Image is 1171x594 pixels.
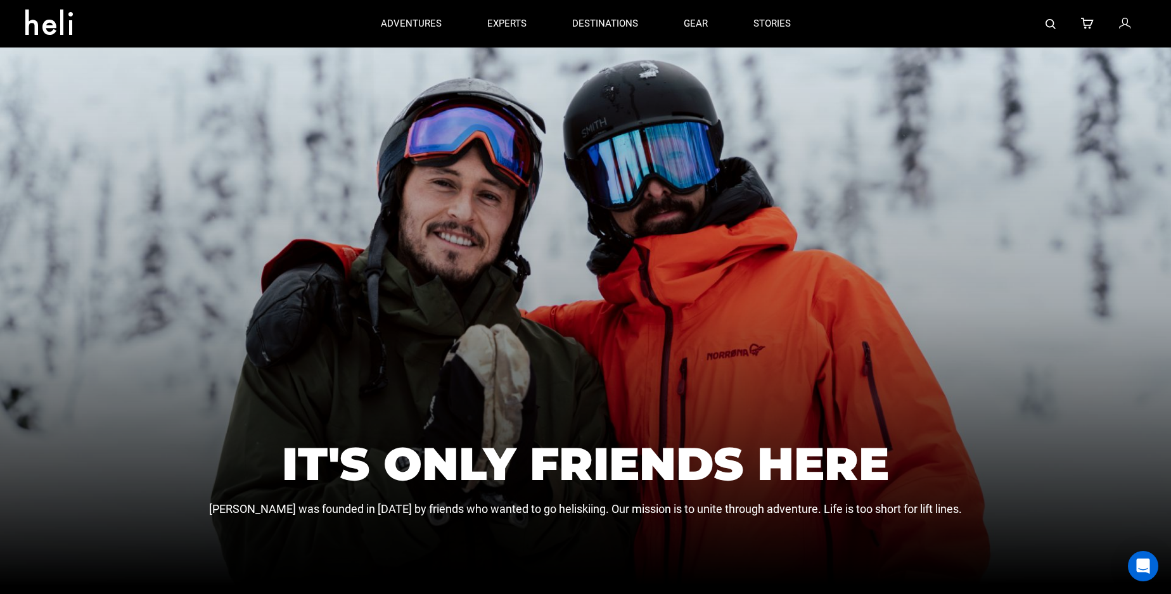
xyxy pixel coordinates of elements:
[572,17,638,30] p: destinations
[282,433,889,494] h1: IT'S ONLY FRIENDS HERE
[381,17,442,30] p: adventures
[487,17,527,30] p: experts
[209,503,962,515] p: [PERSON_NAME] was founded in [DATE] by friends who wanted to go heliskiing. Our mission is to uni...
[1128,551,1158,581] div: Open Intercom Messenger
[1046,19,1056,29] img: search-bar-icon.svg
